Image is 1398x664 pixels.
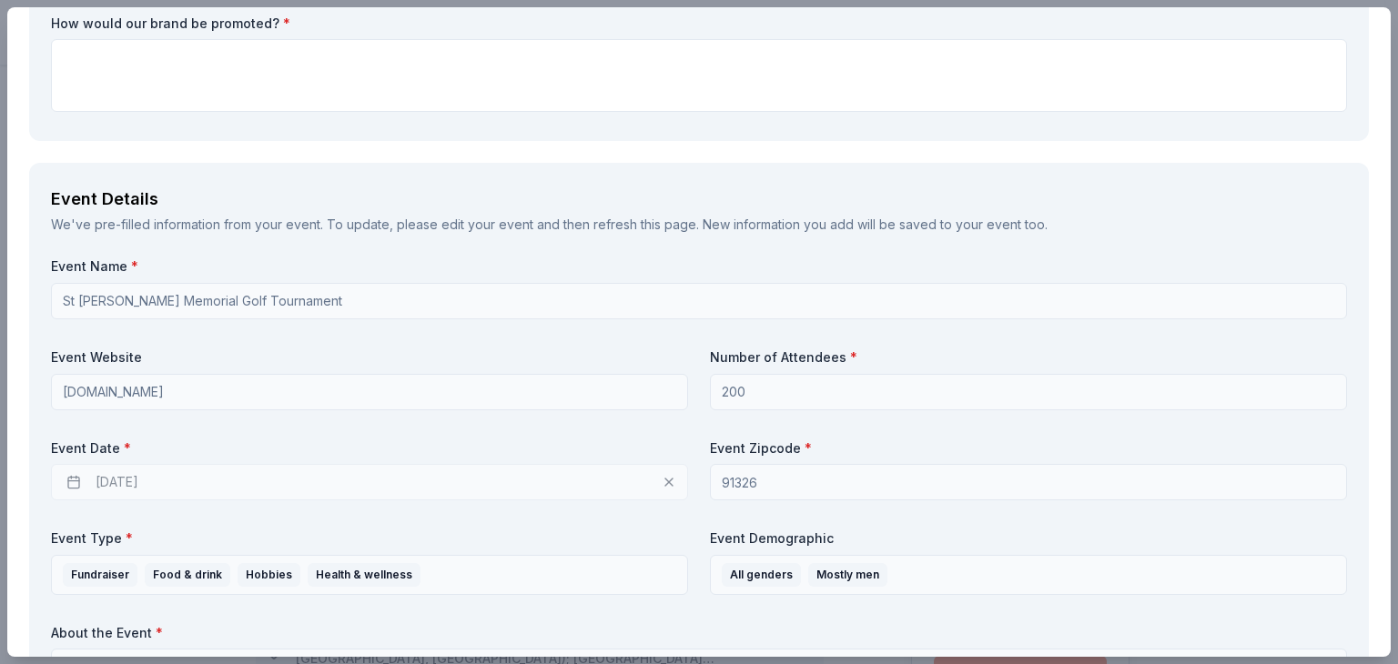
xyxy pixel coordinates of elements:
[51,529,688,548] label: Event Type
[710,348,1347,367] label: Number of Attendees
[145,563,230,587] div: Food & drink
[308,563,420,587] div: Health & wellness
[238,563,300,587] div: Hobbies
[722,563,801,587] div: All genders
[710,529,1347,548] label: Event Demographic
[808,563,887,587] div: Mostly men
[51,257,1347,276] label: Event Name
[51,185,1347,214] div: Event Details
[51,15,1347,33] label: How would our brand be promoted?
[710,439,1347,458] label: Event Zipcode
[51,348,688,367] label: Event Website
[51,624,1347,642] label: About the Event
[710,555,1347,595] button: All gendersMostly men
[51,214,1347,236] div: We've pre-filled information from your event. To update, please edit your event and then refresh ...
[51,439,688,458] label: Event Date
[51,555,688,595] button: FundraiserFood & drinkHobbiesHealth & wellness
[63,563,137,587] div: Fundraiser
